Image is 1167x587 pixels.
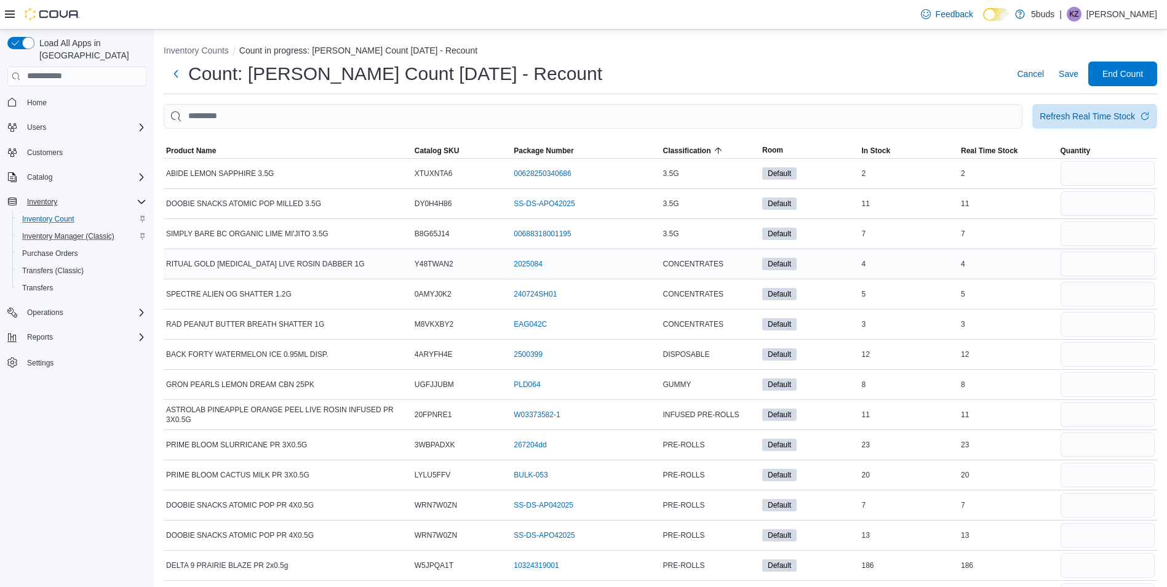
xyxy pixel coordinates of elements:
div: 3 [859,317,959,332]
span: RITUAL GOLD [MEDICAL_DATA] LIVE ROSIN DABBER 1G [166,259,365,269]
span: ABIDE LEMON SAPPHIRE 3.5G [166,169,274,178]
a: 00628250340686 [514,169,571,178]
span: Default [768,469,791,481]
span: Product Name [166,146,216,156]
a: W03373582-1 [514,410,560,420]
h1: Count: [PERSON_NAME] Count [DATE] - Recount [188,62,602,86]
button: Purchase Orders [12,245,151,262]
div: 2 [958,166,1058,181]
span: Quantity [1061,146,1091,156]
span: LYLU5FFV [415,470,450,480]
button: Catalog SKU [412,143,512,158]
span: Default [768,379,791,390]
span: Default [768,198,791,209]
span: Default [768,439,791,450]
span: Operations [22,305,146,320]
div: 3 [958,317,1058,332]
button: Reports [2,329,151,346]
div: 12 [958,347,1058,362]
button: Save [1054,62,1083,86]
button: Inventory Counts [164,46,229,55]
span: Classification [663,146,711,156]
span: B8G65J14 [415,229,450,239]
span: UGFJJUBM [415,380,454,389]
span: Purchase Orders [17,246,146,261]
div: 12 [859,347,959,362]
a: SS-DS-AP042025 [514,500,573,510]
button: Next [164,62,188,86]
button: Catalog [22,170,57,185]
span: 0AMYJ0K2 [415,289,452,299]
span: PRE-ROLLS [663,561,705,570]
span: Package Number [514,146,573,156]
span: Feedback [936,8,973,20]
span: Inventory [22,194,146,209]
p: 5buds [1031,7,1054,22]
img: Cova [25,8,80,20]
span: GUMMY [663,380,691,389]
span: Transfers [22,283,53,293]
span: PRE-ROLLS [663,530,705,540]
span: Inventory [27,197,57,207]
span: RAD PEANUT BUTTER BREATH SHATTER 1G [166,319,324,329]
span: ASTROLAB PINEAPPLE ORANGE PEEL LIVE ROSIN INFUSED PR 3X0.5G [166,405,410,425]
span: Default [762,439,797,451]
span: Default [762,258,797,270]
p: | [1059,7,1062,22]
span: Default [768,560,791,571]
span: Default [762,409,797,421]
input: Dark Mode [983,8,1009,21]
span: Default [762,499,797,511]
a: SS-DS-APO42025 [514,530,575,540]
button: Real Time Stock [958,143,1058,158]
span: M8VKXBY2 [415,319,453,329]
span: 20FPNRE1 [415,410,452,420]
span: Transfers [17,281,146,295]
span: Inventory Count [22,214,74,224]
div: 5 [958,287,1058,301]
span: Catalog SKU [415,146,460,156]
span: DOOBIE SNACKS ATOMIC POP PR 4X0.5G [166,500,314,510]
a: 00688318001195 [514,229,571,239]
span: 3.5G [663,199,679,209]
a: 240724SH01 [514,289,557,299]
div: 11 [958,407,1058,422]
span: W5JPQA1T [415,561,453,570]
button: Operations [22,305,68,320]
span: Transfers (Classic) [17,263,146,278]
span: Customers [22,145,146,160]
span: 3WBPADXK [415,440,455,450]
div: 5 [859,287,959,301]
div: 8 [958,377,1058,392]
button: Product Name [164,143,412,158]
a: 10324319001 [514,561,559,570]
span: Default [768,258,791,270]
span: SIMPLY BARE BC ORGANIC LIME MI'JITO 3.5G [166,229,329,239]
a: Inventory Manager (Classic) [17,229,119,244]
span: Default [762,469,797,481]
button: In Stock [859,143,959,158]
span: Settings [27,358,54,368]
span: 4ARYFH4E [415,349,453,359]
div: 13 [958,528,1058,543]
span: PRE-ROLLS [663,470,705,480]
span: Default [768,349,791,360]
a: Settings [22,356,58,370]
button: Users [22,120,51,135]
span: Home [27,98,47,108]
a: Purchase Orders [17,246,83,261]
span: DY0H4H86 [415,199,452,209]
span: Default [762,198,797,210]
input: This is a search bar. After typing your query, hit enter to filter the results lower in the page. [164,104,1022,129]
span: Default [762,228,797,240]
span: Reports [22,330,146,345]
button: Inventory Manager (Classic) [12,228,151,245]
span: Default [762,348,797,361]
span: Inventory Manager (Classic) [17,229,146,244]
span: DOOBIE SNACKS ATOMIC POP MILLED 3.5G [166,199,321,209]
span: Cancel [1017,68,1044,80]
span: Y48TWAN2 [415,259,453,269]
span: Load All Apps in [GEOGRAPHIC_DATA] [34,37,146,62]
span: Default [768,168,791,179]
span: DOOBIE SNACKS ATOMIC POP PR 4X0.5G [166,530,314,540]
